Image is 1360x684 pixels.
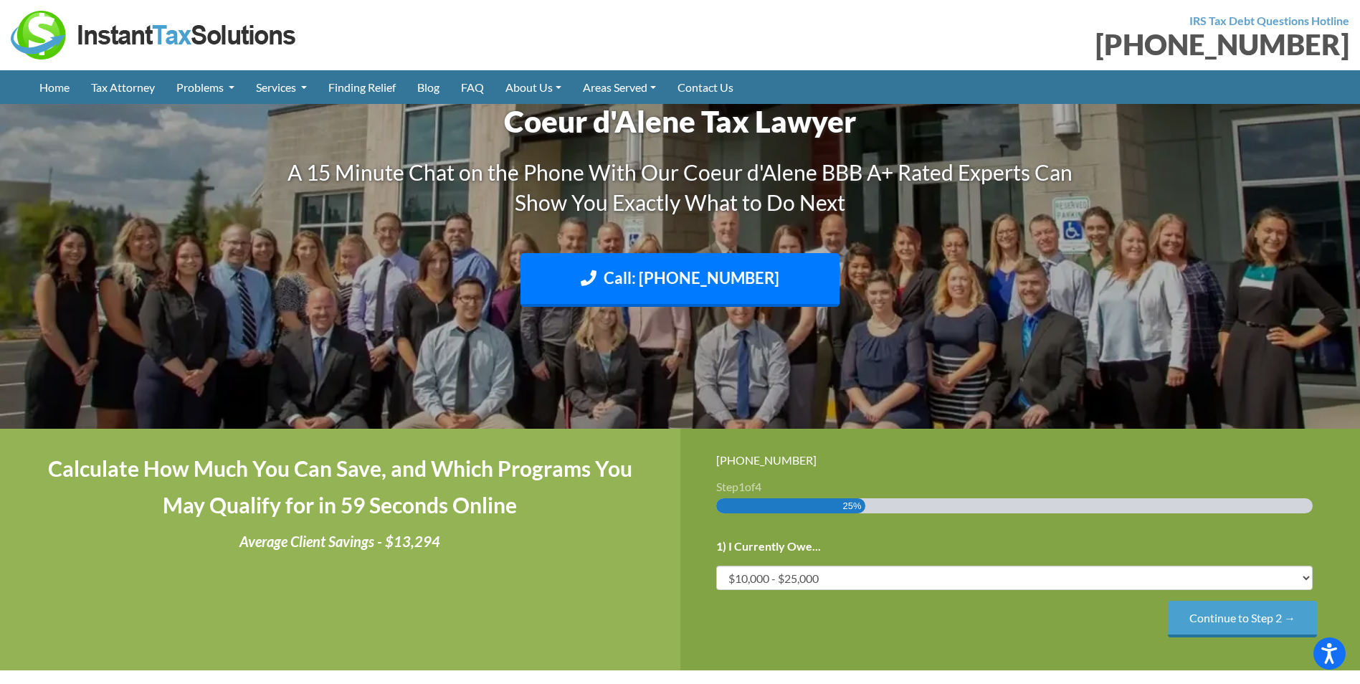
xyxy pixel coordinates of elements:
[843,498,862,513] span: 25%
[1168,601,1317,637] input: Continue to Step 2 →
[716,450,1325,470] div: [PHONE_NUMBER]
[318,70,406,104] a: Finding Relief
[11,27,298,40] a: Instant Tax Solutions Logo
[1189,14,1349,27] strong: IRS Tax Debt Questions Hotline
[282,157,1078,217] h3: A 15 Minute Chat on the Phone With Our Coeur d'Alene BBB A+ Rated Experts Can Show You Exactly Wh...
[450,70,495,104] a: FAQ
[520,253,840,307] a: Call: [PHONE_NUMBER]
[691,30,1350,59] div: [PHONE_NUMBER]
[716,481,1325,493] h3: Step of
[667,70,744,104] a: Contact Us
[572,70,667,104] a: Areas Served
[166,70,245,104] a: Problems
[36,450,645,523] h4: Calculate How Much You Can Save, and Which Programs You May Qualify for in 59 Seconds Online
[495,70,572,104] a: About Us
[738,480,745,493] span: 1
[80,70,166,104] a: Tax Attorney
[29,70,80,104] a: Home
[716,539,821,554] label: 1) I Currently Owe...
[239,533,440,550] i: Average Client Savings - $13,294
[245,70,318,104] a: Services
[11,11,298,60] img: Instant Tax Solutions Logo
[282,100,1078,143] h1: Coeur d'Alene Tax Lawyer
[755,480,761,493] span: 4
[406,70,450,104] a: Blog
